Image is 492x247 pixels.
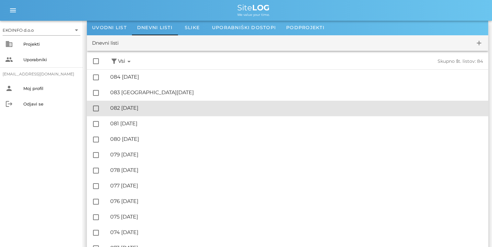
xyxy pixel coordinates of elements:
[237,13,270,17] span: We value your time.
[137,25,172,30] span: Dnevni listi
[110,198,483,204] div: 076 [DATE]
[23,86,78,91] div: Moj profil
[5,40,13,48] i: business
[125,58,133,65] i: arrow_drop_down
[212,25,276,30] span: Uporabniški dostopi
[252,3,270,12] b: LOG
[9,6,17,14] i: menu
[23,101,78,107] div: Odjavi se
[286,25,324,30] span: Podprojekti
[185,25,200,30] span: Slike
[5,100,13,108] i: logout
[400,177,492,247] iframe: Chat Widget
[110,136,483,142] div: 080 [DATE]
[5,84,13,92] i: person
[237,3,270,12] span: Site
[110,183,483,189] div: 077 [DATE]
[110,57,118,65] button: filter_alt
[23,41,78,47] div: Projekti
[110,105,483,111] div: 082 [DATE]
[110,152,483,158] div: 079 [DATE]
[118,57,133,65] span: Vsi
[110,74,483,80] div: 084 [DATE]
[110,229,483,235] div: 074 [DATE]
[92,25,127,30] span: Uvodni list
[110,214,483,220] div: 075 [DATE]
[3,25,80,35] div: EKOINFO d.o.o
[3,27,34,33] div: EKOINFO d.o.o
[400,177,492,247] div: Pripomoček za klepet
[5,56,13,63] i: people
[475,39,483,47] i: add
[73,26,80,34] i: arrow_drop_down
[110,167,483,173] div: 078 [DATE]
[110,120,483,127] div: 081 [DATE]
[110,89,483,95] div: 083 [GEOGRAPHIC_DATA][DATE]
[308,59,483,64] div: Skupno št. listov: 84
[92,39,119,47] div: Dnevni listi
[23,57,78,62] div: Uporabniki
